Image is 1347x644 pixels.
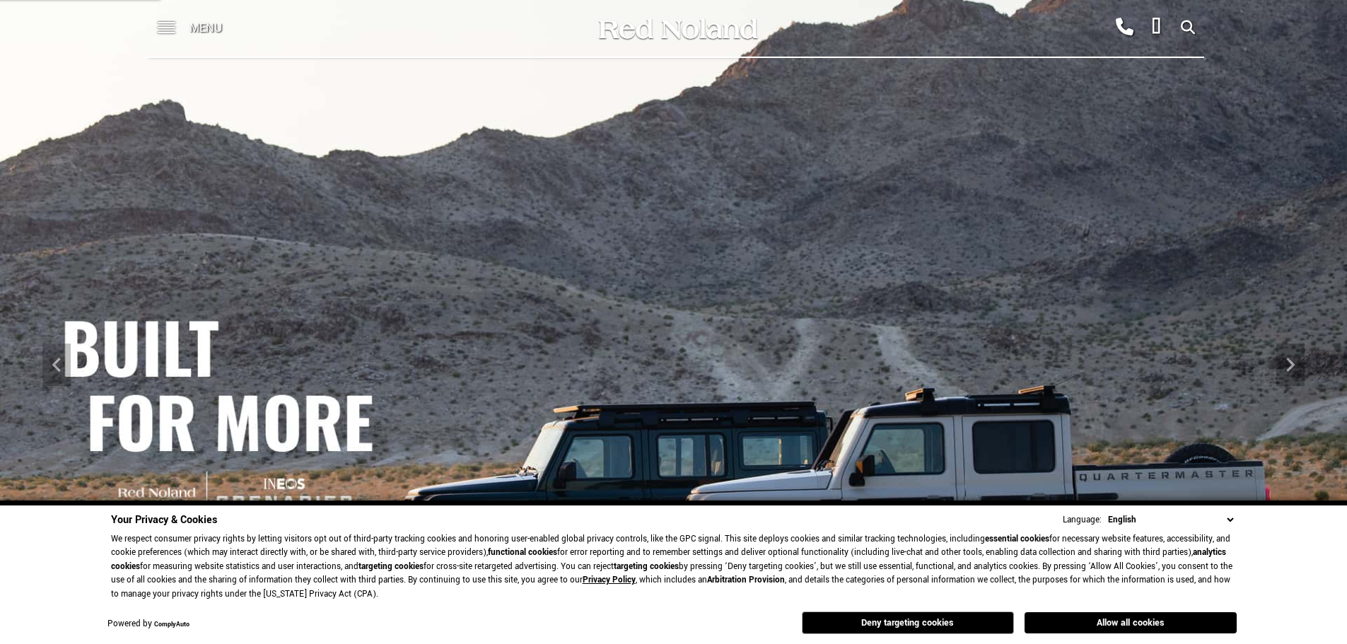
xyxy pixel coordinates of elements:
[1276,344,1305,386] div: Next
[985,533,1049,545] strong: essential cookies
[614,561,679,573] strong: targeting cookies
[596,16,759,41] img: Red Noland Auto Group
[1063,515,1102,525] div: Language:
[707,574,785,586] strong: Arbitration Provision
[111,532,1237,602] p: We respect consumer privacy rights by letting visitors opt out of third-party tracking cookies an...
[107,620,189,629] div: Powered by
[42,344,71,386] div: Previous
[154,620,189,629] a: ComplyAuto
[111,513,217,527] span: Your Privacy & Cookies
[583,574,636,586] a: Privacy Policy
[358,561,424,573] strong: targeting cookies
[1104,513,1237,527] select: Language Select
[1025,612,1237,633] button: Allow all cookies
[488,546,557,558] strong: functional cookies
[802,611,1014,634] button: Deny targeting cookies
